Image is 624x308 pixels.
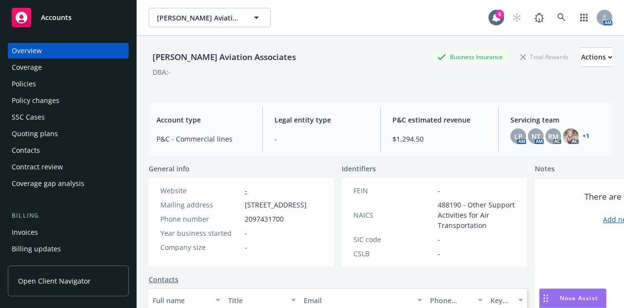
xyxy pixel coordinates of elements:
[507,8,526,27] a: Start snowing
[495,10,504,19] div: 6
[245,186,247,195] a: -
[342,164,376,174] span: Identifiers
[12,241,61,257] div: Billing updates
[149,51,300,63] div: [PERSON_NAME] Aviation Associates
[245,200,307,210] span: [STREET_ADDRESS]
[245,214,284,224] span: 2097431700
[8,60,129,75] a: Coverage
[515,51,573,63] div: Total Rewards
[438,248,440,259] span: -
[438,185,440,196] span: -
[574,8,594,27] a: Switch app
[540,289,552,308] div: Drag to move
[8,225,129,240] a: Invoices
[392,134,487,144] span: $1,294.50
[8,176,129,191] a: Coverage gap analysis
[563,128,579,144] img: photo
[8,143,129,158] a: Contacts
[274,115,369,125] span: Legal entity type
[392,115,487,125] span: P&C estimated revenue
[353,248,434,259] div: CSLB
[12,176,84,191] div: Coverage gap analysis
[12,60,42,75] div: Coverage
[8,211,129,221] div: Billing
[510,115,604,125] span: Servicing team
[274,134,369,144] span: -
[157,13,241,23] span: [PERSON_NAME] Aviation Associates
[160,185,241,196] div: Website
[438,200,515,230] span: 488190 - Other Support Activities for Air Transportation
[245,228,247,238] span: -
[149,164,190,174] span: General info
[432,51,507,63] div: Business Insurance
[430,295,472,306] div: Phone number
[8,76,129,92] a: Policies
[12,76,36,92] div: Policies
[552,8,571,27] a: Search
[160,228,241,238] div: Year business started
[8,241,129,257] a: Billing updates
[153,67,171,77] div: DBA: -
[353,234,434,245] div: SIC code
[535,164,555,175] span: Notes
[12,159,63,175] div: Contract review
[353,185,434,196] div: FEIN
[160,214,241,224] div: Phone number
[548,131,559,142] span: RM
[245,242,247,252] span: -
[160,242,241,252] div: Company size
[12,225,38,240] div: Invoices
[12,143,40,158] div: Contacts
[531,131,541,142] span: NT
[41,14,72,21] span: Accounts
[156,134,251,144] span: P&C - Commercial lines
[490,295,512,306] div: Key contact
[228,295,285,306] div: Title
[539,288,606,308] button: Nova Assist
[8,4,129,31] a: Accounts
[583,133,589,139] a: +1
[160,200,241,210] div: Mailing address
[149,8,271,27] button: [PERSON_NAME] Aviation Associates
[353,210,434,220] div: NAICS
[149,274,178,285] a: Contacts
[8,93,129,108] a: Policy changes
[304,295,411,306] div: Email
[581,48,612,66] div: Actions
[581,47,612,67] button: Actions
[438,234,440,245] span: -
[8,159,129,175] a: Contract review
[529,8,549,27] a: Report a Bug
[12,43,42,59] div: Overview
[8,109,129,125] a: SSC Cases
[18,276,91,286] span: Open Client Navigator
[12,109,45,125] div: SSC Cases
[156,115,251,125] span: Account type
[153,295,210,306] div: Full name
[514,131,523,142] span: LP
[12,93,59,108] div: Policy changes
[8,43,129,59] a: Overview
[560,294,598,302] span: Nova Assist
[8,126,129,142] a: Quoting plans
[12,126,58,142] div: Quoting plans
